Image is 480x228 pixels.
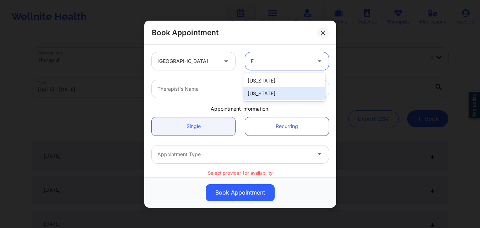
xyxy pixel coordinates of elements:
[157,52,217,70] div: [GEOGRAPHIC_DATA]
[206,184,275,201] button: Book Appointment
[152,169,329,176] p: Select provider for availability
[152,28,219,37] h2: Book Appointment
[245,117,329,135] a: Recurring
[243,74,325,87] div: [US_STATE]
[147,105,334,112] div: Appointment information:
[243,87,325,100] div: [US_STATE]
[152,117,235,135] a: Single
